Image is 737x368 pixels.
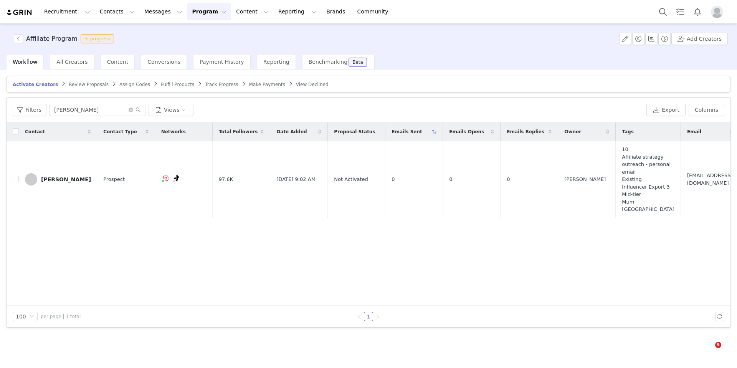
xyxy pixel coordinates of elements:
span: In progress [81,34,114,43]
span: View Declined [296,82,329,87]
div: Beta [352,60,363,65]
span: Fulfill Products [161,82,194,87]
span: 10 Affiliate strategy outreach - personal email Existing Influencer Export 3 Mid-tier Mum [GEOGRA... [622,146,674,213]
span: Benchmarking [309,59,347,65]
span: Payment History [200,59,244,65]
h3: Affiliate Program [26,34,78,43]
button: Views [149,104,193,116]
span: Track Progress [205,82,238,87]
i: icon: down [30,314,34,320]
button: Search [654,3,671,20]
button: Notifications [689,3,706,20]
span: Email [687,128,701,135]
li: 1 [364,312,373,321]
span: Tags [622,128,633,135]
img: grin logo [6,9,33,16]
i: icon: search [136,107,141,113]
span: All Creators [56,59,88,65]
span: 0 [507,176,510,183]
button: Messages [140,3,187,20]
span: [PERSON_NAME] [564,176,606,183]
img: instagram.svg [163,175,169,181]
img: placeholder-profile.jpg [711,6,723,18]
a: Brands [322,3,352,20]
button: Profile [706,6,731,18]
span: Emails Opens [449,128,484,135]
span: Emails Replies [507,128,544,135]
li: Next Page [373,312,382,321]
a: Tasks [672,3,689,20]
span: Contact [25,128,45,135]
button: Columns [689,104,724,116]
span: Owner [564,128,581,135]
span: Conversions [147,59,180,65]
button: Reporting [274,3,321,20]
i: icon: close-circle [129,108,133,112]
button: Content [231,3,273,20]
button: Program [187,3,231,20]
span: [EMAIL_ADDRESS][DOMAIN_NAME] [687,172,733,187]
span: Prospect [103,176,125,183]
span: Total Followers [219,128,258,135]
span: 97.6K [219,176,233,183]
span: Content [107,59,129,65]
span: Reporting [263,59,289,65]
input: Search... [50,104,145,116]
div: 100 [16,312,26,321]
a: Community [353,3,397,20]
span: Review Proposals [69,82,109,87]
span: Proposal Status [334,128,375,135]
span: 9 [715,342,721,348]
a: [PERSON_NAME] [25,173,91,186]
span: 0 [392,176,395,183]
button: Contacts [95,3,139,20]
a: 1 [364,312,373,321]
iframe: Intercom live chat [699,342,718,360]
span: [DATE] 9:02 AM [276,176,316,183]
button: Export [646,104,686,116]
span: per page | 1 total [41,313,81,320]
span: Networks [161,128,186,135]
span: Activate Creators [13,82,58,87]
span: Contact Type [103,128,137,135]
button: Recruitment [40,3,95,20]
span: Not Activated [334,176,368,183]
div: [PERSON_NAME] [41,176,91,182]
i: icon: left [357,315,362,319]
button: Add Creators [671,33,728,45]
button: Filters [13,104,46,116]
span: Date Added [276,128,307,135]
span: [object Object] [14,34,117,43]
li: Previous Page [355,312,364,321]
i: icon: right [375,315,380,319]
span: Assign Codes [119,82,150,87]
span: Workflow [13,59,37,65]
span: Make Payments [249,82,285,87]
span: Emails Sent [392,128,422,135]
span: 0 [449,176,452,183]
